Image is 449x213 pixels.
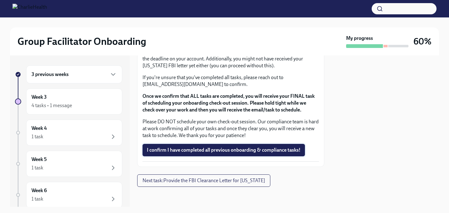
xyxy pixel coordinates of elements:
[15,182,122,208] a: Week 61 task
[147,147,301,153] span: I confirm I have completed all previous onboarding & compliance tasks!
[15,120,122,146] a: Week 41 task
[31,71,69,78] h6: 3 previous weeks
[142,177,265,184] span: Next task : Provide the FBI Clearance Letter for [US_STATE]
[15,151,122,177] a: Week 51 task
[31,125,47,132] h6: Week 4
[31,102,72,109] div: 4 tasks • 1 message
[31,94,47,101] h6: Week 3
[31,196,43,202] div: 1 task
[17,35,146,48] h2: Group Facilitator Onboarding
[142,118,319,139] p: Please DO NOT schedule your own check-out session. Our compliance team is hard at work confirming...
[137,174,270,187] button: Next task:Provide the FBI Clearance Letter for [US_STATE]
[346,35,373,42] strong: My progress
[142,93,315,113] strong: Once we confirm that ALL tasks are completed, you will receive your FINAL task of scheduling your...
[12,4,47,14] img: CharlieHealth
[413,36,432,47] h3: 60%
[31,133,43,140] div: 1 task
[31,156,47,163] h6: Week 5
[26,65,122,83] div: 3 previous weeks
[31,164,43,171] div: 1 task
[142,74,319,88] p: If you're unsure that you've completed all tasks, please reach out to [EMAIL_ADDRESS][DOMAIN_NAME...
[31,187,47,194] h6: Week 6
[15,88,122,115] a: Week 34 tasks • 1 message
[142,144,305,156] button: I confirm I have completed all previous onboarding & compliance tasks!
